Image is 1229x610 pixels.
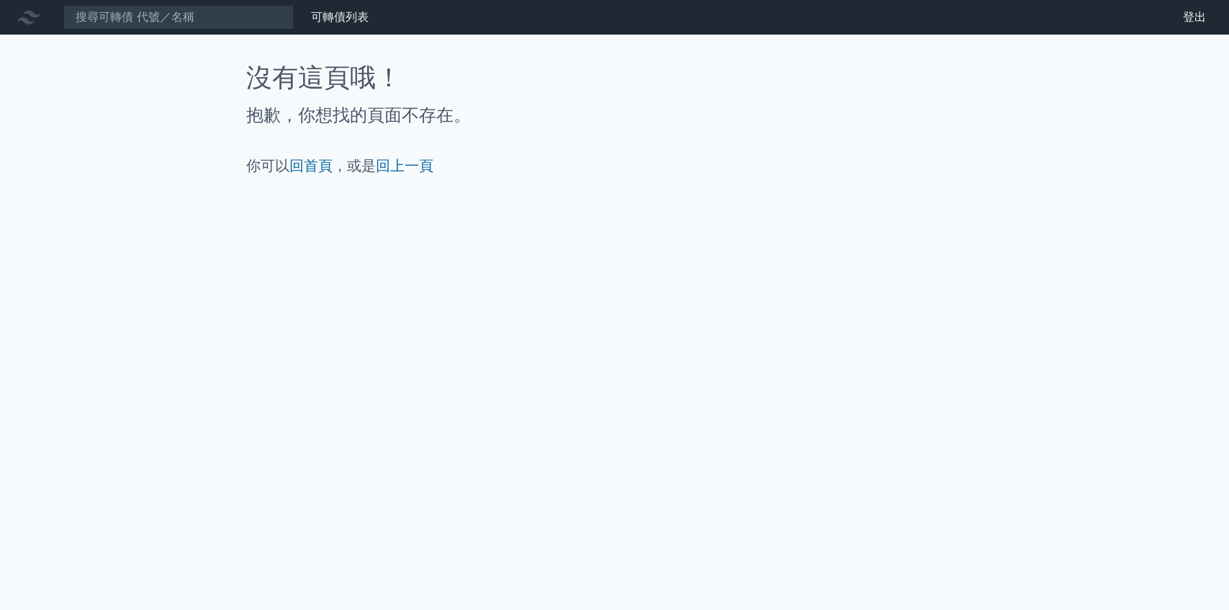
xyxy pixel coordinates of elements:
[311,10,369,24] a: 可轉債列表
[376,157,433,174] a: 回上一頁
[63,5,294,30] input: 搜尋可轉債 代號／名稱
[246,63,983,92] h1: 沒有這頁哦！
[246,156,983,176] p: 你可以 ，或是
[1171,6,1217,29] a: 登出
[289,157,333,174] a: 回首頁
[246,104,983,127] h2: 抱歉，你想找的頁面不存在。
